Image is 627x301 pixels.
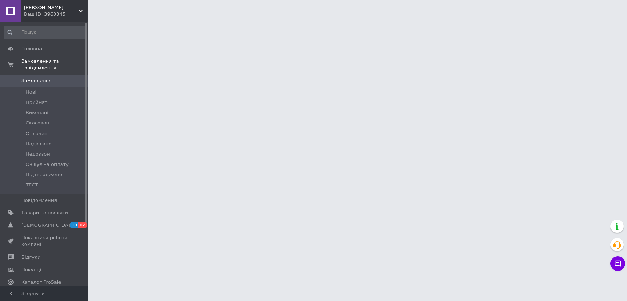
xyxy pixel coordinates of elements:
[26,130,49,137] span: Оплачені
[21,222,76,229] span: [DEMOGRAPHIC_DATA]
[21,254,40,261] span: Відгуки
[21,197,57,204] span: Повідомлення
[26,120,51,126] span: Скасовані
[24,4,79,11] span: Лорд Данте
[26,99,48,106] span: Прийняті
[21,279,61,286] span: Каталог ProSale
[26,182,38,188] span: ТЕСТ
[4,26,86,39] input: Пошук
[26,151,50,157] span: Недозвон
[21,46,42,52] span: Головна
[78,222,87,228] span: 12
[26,89,36,95] span: Нові
[26,141,51,147] span: Надіслане
[21,77,52,84] span: Замовлення
[26,109,48,116] span: Виконані
[24,11,88,18] div: Ваш ID: 3960345
[21,210,68,216] span: Товари та послуги
[21,235,68,248] span: Показники роботи компанії
[26,161,69,168] span: Очікує на оплату
[610,256,625,271] button: Чат з покупцем
[26,171,62,178] span: Підтверджено
[21,266,41,273] span: Покупці
[21,58,88,71] span: Замовлення та повідомлення
[70,222,78,228] span: 13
